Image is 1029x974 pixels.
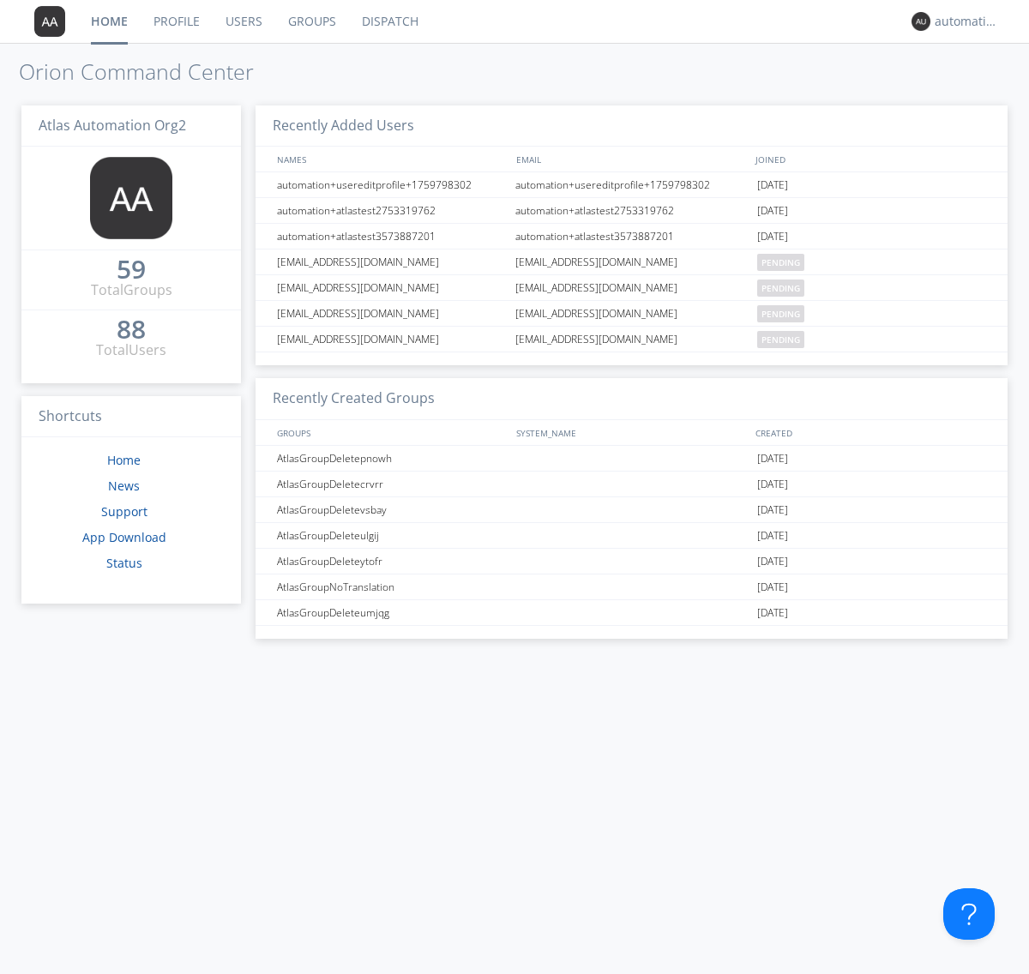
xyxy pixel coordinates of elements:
span: [DATE] [757,497,788,523]
div: GROUPS [273,420,508,445]
img: 373638.png [34,6,65,37]
div: AtlasGroupDeleteumjqg [273,600,510,625]
h3: Shortcuts [21,396,241,438]
div: AtlasGroupDeleteytofr [273,549,510,574]
span: [DATE] [757,198,788,224]
a: [EMAIL_ADDRESS][DOMAIN_NAME][EMAIL_ADDRESS][DOMAIN_NAME]pending [256,250,1008,275]
div: 59 [117,261,146,278]
span: [DATE] [757,549,788,574]
a: AtlasGroupDeleteytofr[DATE] [256,549,1008,574]
img: 373638.png [912,12,930,31]
a: AtlasGroupDeletevsbay[DATE] [256,497,1008,523]
div: [EMAIL_ADDRESS][DOMAIN_NAME] [511,301,753,326]
div: [EMAIL_ADDRESS][DOMAIN_NAME] [273,301,510,326]
a: AtlasGroupDeletecrvrr[DATE] [256,472,1008,497]
div: automation+atlastest3573887201 [273,224,510,249]
h3: Recently Added Users [256,105,1008,147]
h3: Recently Created Groups [256,378,1008,420]
a: Support [101,503,147,520]
div: automation+atlastest2753319762 [273,198,510,223]
a: automation+atlastest3573887201automation+atlastest3573887201[DATE] [256,224,1008,250]
iframe: Toggle Customer Support [943,888,995,940]
a: 59 [117,261,146,280]
div: Total Users [96,340,166,360]
a: [EMAIL_ADDRESS][DOMAIN_NAME][EMAIL_ADDRESS][DOMAIN_NAME]pending [256,301,1008,327]
div: automation+atlas0003+org2 [935,13,999,30]
div: [EMAIL_ADDRESS][DOMAIN_NAME] [273,275,510,300]
div: NAMES [273,147,508,171]
span: pending [757,254,804,271]
div: AtlasGroupDeletepnowh [273,446,510,471]
span: Atlas Automation Org2 [39,116,186,135]
div: AtlasGroupNoTranslation [273,574,510,599]
a: automation+atlastest2753319762automation+atlastest2753319762[DATE] [256,198,1008,224]
a: AtlasGroupDeleteulgij[DATE] [256,523,1008,549]
span: [DATE] [757,523,788,549]
div: EMAIL [512,147,751,171]
div: AtlasGroupDeletecrvrr [273,472,510,496]
a: News [108,478,140,494]
div: AtlasGroupDeletevsbay [273,497,510,522]
div: automation+usereditprofile+1759798302 [511,172,753,197]
div: [EMAIL_ADDRESS][DOMAIN_NAME] [511,275,753,300]
a: AtlasGroupDeletepnowh[DATE] [256,446,1008,472]
div: AtlasGroupDeleteulgij [273,523,510,548]
span: [DATE] [757,172,788,198]
a: 88 [117,321,146,340]
div: [EMAIL_ADDRESS][DOMAIN_NAME] [511,327,753,352]
span: [DATE] [757,472,788,497]
span: pending [757,280,804,297]
span: pending [757,305,804,322]
a: Home [107,452,141,468]
a: [EMAIL_ADDRESS][DOMAIN_NAME][EMAIL_ADDRESS][DOMAIN_NAME]pending [256,275,1008,301]
span: pending [757,331,804,348]
span: [DATE] [757,600,788,626]
a: [EMAIL_ADDRESS][DOMAIN_NAME][EMAIL_ADDRESS][DOMAIN_NAME]pending [256,327,1008,352]
div: automation+usereditprofile+1759798302 [273,172,510,197]
a: App Download [82,529,166,545]
a: automation+usereditprofile+1759798302automation+usereditprofile+1759798302[DATE] [256,172,1008,198]
div: SYSTEM_NAME [512,420,751,445]
a: AtlasGroupNoTranslation[DATE] [256,574,1008,600]
span: [DATE] [757,574,788,600]
span: [DATE] [757,224,788,250]
div: automation+atlastest2753319762 [511,198,753,223]
div: [EMAIL_ADDRESS][DOMAIN_NAME] [511,250,753,274]
div: CREATED [751,420,991,445]
div: JOINED [751,147,991,171]
span: [DATE] [757,446,788,472]
a: AtlasGroupDeleteumjqg[DATE] [256,600,1008,626]
div: automation+atlastest3573887201 [511,224,753,249]
img: 373638.png [90,157,172,239]
div: [EMAIL_ADDRESS][DOMAIN_NAME] [273,250,510,274]
div: 88 [117,321,146,338]
div: [EMAIL_ADDRESS][DOMAIN_NAME] [273,327,510,352]
a: Status [106,555,142,571]
div: Total Groups [91,280,172,300]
